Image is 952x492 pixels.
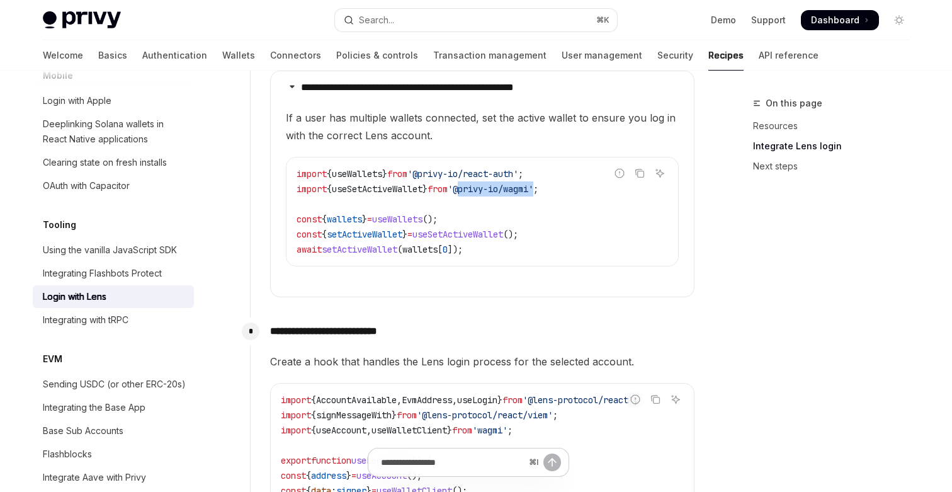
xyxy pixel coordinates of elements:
[402,229,407,240] span: }
[448,183,533,195] span: '@privy-io/wagmi'
[222,40,255,71] a: Wallets
[316,425,366,436] span: useAccount
[270,353,694,370] span: Create a hook that handles the Lens login process for the selected account.
[811,14,859,26] span: Dashboard
[457,394,497,406] span: useLogin
[596,15,609,25] span: ⌘ K
[33,285,194,308] a: Login with Lens
[43,93,111,108] div: Login with Apple
[502,394,523,406] span: from
[523,394,633,406] span: '@lens-protocol/react'
[297,244,322,255] span: await
[311,409,316,421] span: {
[43,217,76,232] h5: Tooling
[382,168,387,180] span: }
[43,117,186,147] div: Deeplinking Solana wallets in React Native applications
[316,394,397,406] span: AccountAvailable
[33,396,194,419] a: Integrating the Base App
[647,391,664,408] button: Copy the contents from the code block
[452,394,457,406] span: ,
[43,423,123,438] div: Base Sub Accounts
[627,391,643,408] button: Report incorrect code
[407,168,518,180] span: '@privy-io/react-auth'
[889,10,909,30] button: Toggle dark mode
[533,183,538,195] span: ;
[33,443,194,466] a: Flashblocks
[433,40,547,71] a: Transaction management
[33,466,194,489] a: Integrate Aave with Privy
[327,214,362,225] span: wallets
[33,151,194,174] a: Clearing state on fresh installs
[503,229,518,240] span: ();
[43,352,62,367] h5: EVM
[33,174,194,197] a: OAuth with Capacitor
[708,40,744,71] a: Recipes
[297,168,327,180] span: import
[33,239,194,261] a: Using the vanilla JavaScript SDK
[402,394,452,406] span: EvmAddress
[711,14,736,26] a: Demo
[33,420,194,442] a: Base Sub Accounts
[402,244,438,255] span: wallets
[422,183,428,195] span: }
[297,229,322,240] span: const
[367,214,372,225] span: =
[297,214,322,225] span: const
[751,14,786,26] a: Support
[43,155,167,170] div: Clearing state on fresh installs
[801,10,879,30] a: Dashboard
[371,425,447,436] span: useWalletClient
[392,409,397,421] span: }
[43,289,106,304] div: Login with Lens
[43,447,92,462] div: Flashblocks
[33,309,194,331] a: Integrating with tRPC
[543,454,561,471] button: Send message
[316,409,392,421] span: signMessageWith
[335,9,617,31] button: Open search
[507,425,513,436] span: ;
[397,409,417,421] span: from
[359,13,394,28] div: Search...
[417,409,553,421] span: '@lens-protocol/react/viem'
[428,183,448,195] span: from
[322,244,397,255] span: setActiveWallet
[632,165,648,181] button: Copy the contents from the code block
[397,244,402,255] span: (
[43,377,186,392] div: Sending USDC (or other ERC-20s)
[387,168,407,180] span: from
[322,214,327,225] span: {
[412,229,503,240] span: useSetActiveWallet
[43,11,121,29] img: light logo
[667,391,684,408] button: Ask AI
[366,425,371,436] span: ,
[327,229,402,240] span: setActiveWallet
[766,96,822,111] span: On this page
[753,136,919,156] a: Integrate Lens login
[43,266,162,281] div: Integrating Flashbots Protect
[33,113,194,151] a: Deeplinking Solana wallets in React Native applications
[753,156,919,176] a: Next steps
[281,394,311,406] span: import
[286,109,679,144] span: If a user has multiple wallets connected, set the active wallet to ensure you log in with the cor...
[518,168,523,180] span: ;
[43,243,177,258] div: Using the vanilla JavaScript SDK
[397,394,402,406] span: ,
[562,40,642,71] a: User management
[657,40,693,71] a: Security
[322,229,327,240] span: {
[142,40,207,71] a: Authentication
[362,214,367,225] span: }
[327,168,332,180] span: {
[33,89,194,112] a: Login with Apple
[443,244,448,255] span: 0
[652,165,668,181] button: Ask AI
[452,425,472,436] span: from
[33,262,194,285] a: Integrating Flashbots Protect
[281,425,311,436] span: import
[311,394,316,406] span: {
[553,409,558,421] span: ;
[438,244,443,255] span: [
[311,425,316,436] span: {
[327,183,332,195] span: {
[372,214,422,225] span: useWallets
